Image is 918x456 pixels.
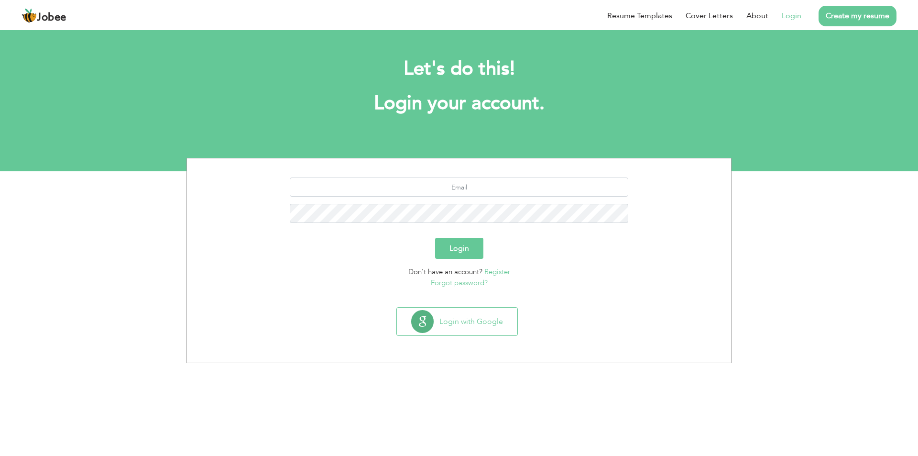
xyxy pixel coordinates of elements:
a: About [746,10,768,22]
a: Resume Templates [607,10,672,22]
a: Jobee [22,8,66,23]
a: Cover Letters [686,10,733,22]
button: Login [435,238,483,259]
a: Login [782,10,801,22]
button: Login with Google [397,308,517,335]
h1: Login your account. [201,91,717,116]
a: Register [484,267,510,277]
input: Email [290,178,629,197]
a: Create my resume [819,6,896,26]
span: Jobee [37,12,66,23]
img: jobee.io [22,8,37,23]
a: Forgot password? [431,278,488,288]
h2: Let's do this! [201,56,717,81]
span: Don't have an account? [408,267,482,277]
